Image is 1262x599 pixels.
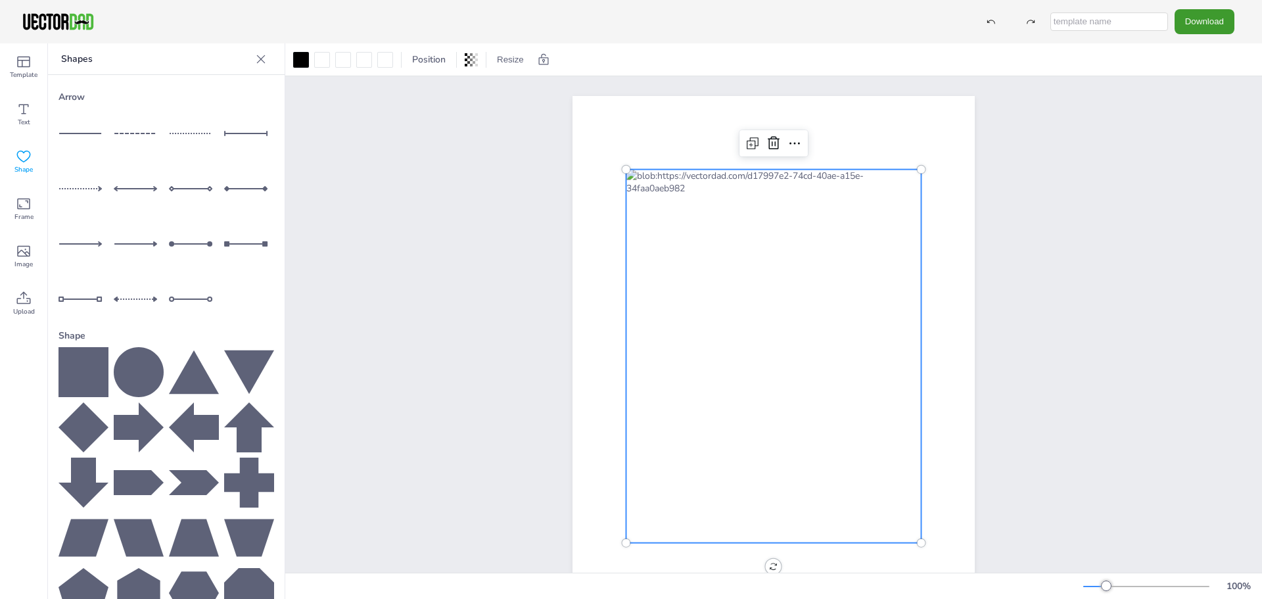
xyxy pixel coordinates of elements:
[1175,9,1234,34] button: Download
[61,43,250,75] p: Shapes
[409,53,448,66] span: Position
[14,212,34,222] span: Frame
[13,306,35,317] span: Upload
[58,85,274,108] div: Arrow
[10,70,37,80] span: Template
[1223,580,1254,592] div: 100 %
[14,164,33,175] span: Shape
[14,259,33,270] span: Image
[492,49,529,70] button: Resize
[21,12,95,32] img: VectorDad-1.png
[1050,12,1168,31] input: template name
[18,117,30,128] span: Text
[58,324,274,347] div: Shape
